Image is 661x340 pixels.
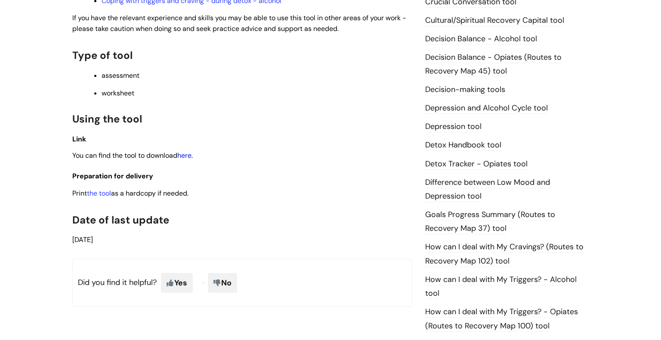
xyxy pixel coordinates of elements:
[425,209,555,234] a: Goals Progress Summary (Routes to Recovery Map 37) tool
[102,89,134,98] span: worksheet
[425,15,564,26] a: Cultural/Spiritual Recovery Capital tool
[102,71,139,80] span: assessment
[425,306,578,331] a: How can I deal with My Triggers? - Opiates (Routes to Recovery Map 100) tool
[72,213,169,227] span: Date of last update
[425,177,550,202] a: Difference between Low Mood and Depression tool
[72,112,142,126] span: Using the tool
[425,140,501,151] a: Detox Handbook tool
[72,189,188,198] span: Print as a hardcopy if needed.
[425,274,577,299] a: How can I deal with My Triggers? - Alcohol tool
[425,34,537,45] a: Decision Balance - Alcohol tool
[72,259,412,307] p: Did you find it helpful?
[177,151,192,160] a: here
[72,49,133,62] span: Type of tool
[425,52,562,77] a: Decision Balance - Opiates (Routes to Recovery Map 45) tool
[425,103,548,114] a: Depression and Alcohol Cycle tool
[72,235,93,244] span: [DATE]
[161,273,193,293] span: Yes
[87,189,111,198] a: the tool
[425,242,584,266] a: How can I deal with My Cravings? (Routes to Recovery Map 102) tool
[72,151,193,160] span: You can find the tool to download .
[208,273,237,293] span: No
[72,135,86,144] span: Link
[425,84,505,95] a: Decision-making tools
[425,159,528,170] a: Detox Tracker - Opiates tool
[72,13,406,33] span: If you have the relevant experience and skills you may be able to use this tool in other areas of...
[425,121,482,132] a: Depression tool
[72,172,153,181] span: Preparation for delivery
